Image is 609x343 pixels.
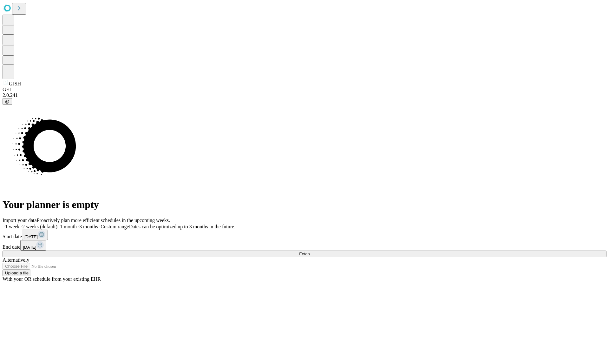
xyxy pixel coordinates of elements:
span: Dates can be optimized up to 3 months in the future. [129,224,235,229]
span: Custom range [101,224,129,229]
div: End date [3,240,606,251]
div: 2.0.241 [3,92,606,98]
span: 1 week [5,224,20,229]
span: With your OR schedule from your existing EHR [3,276,101,282]
span: GJSH [9,81,21,86]
span: Proactively plan more efficient schedules in the upcoming weeks. [37,218,170,223]
span: Import your data [3,218,37,223]
button: Fetch [3,251,606,257]
span: 2 weeks (default) [22,224,57,229]
span: @ [5,99,10,104]
span: 1 month [60,224,77,229]
h1: Your planner is empty [3,199,606,211]
button: [DATE] [20,240,46,251]
button: [DATE] [22,230,48,240]
button: @ [3,98,12,105]
span: Alternatively [3,257,29,263]
button: Upload a file [3,270,31,276]
span: 3 months [79,224,98,229]
div: GEI [3,87,606,92]
span: [DATE] [24,234,38,239]
span: [DATE] [23,245,36,250]
span: Fetch [299,252,310,256]
div: Start date [3,230,606,240]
